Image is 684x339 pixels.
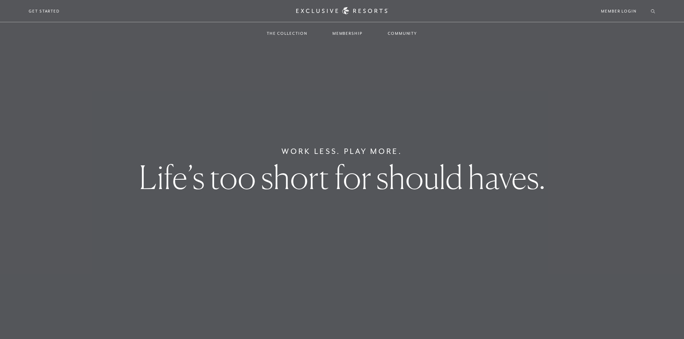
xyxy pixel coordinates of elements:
[260,23,315,44] a: The Collection
[601,8,637,14] a: Member Login
[381,23,424,44] a: Community
[281,146,403,157] h6: Work Less. Play More.
[325,23,370,44] a: Membership
[139,161,545,193] h1: Life’s too short for should haves.
[29,8,60,14] a: Get Started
